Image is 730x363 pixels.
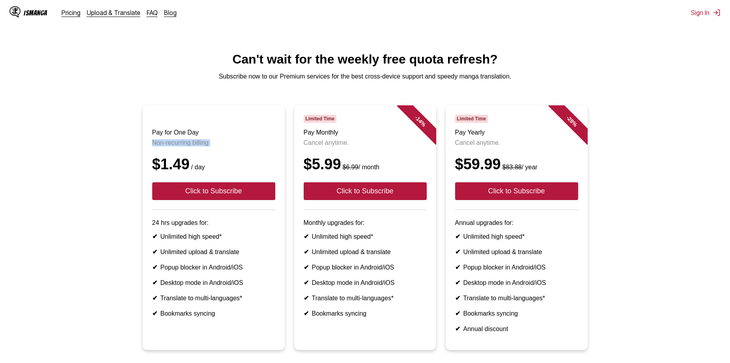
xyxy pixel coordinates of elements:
h1: Can't wait for the weekly free quota refresh? [6,52,724,67]
span: Limited Time [304,115,336,123]
b: ✔ [152,310,157,317]
h3: Pay Monthly [304,129,427,136]
p: 24 hrs upgrades for: [152,219,275,226]
li: Unlimited high speed* [304,233,427,240]
s: $83.88 [502,164,522,170]
div: IsManga [24,9,47,17]
div: $5.99 [304,156,427,173]
b: ✔ [304,279,309,286]
h3: Pay Yearly [455,129,578,136]
a: FAQ [147,9,158,17]
div: - 28 % [548,97,595,145]
li: Bookmarks syncing [304,310,427,317]
a: Blog [164,9,177,17]
p: Subscribe now to our Premium services for the best cross-device support and speedy manga translat... [6,73,724,80]
b: ✔ [304,310,309,317]
li: Popup blocker in Android/iOS [304,264,427,271]
li: Translate to multi-languages* [455,294,578,302]
span: Limited Time [455,115,488,123]
li: Translate to multi-languages* [304,294,427,302]
b: ✔ [455,233,460,240]
b: ✔ [455,310,460,317]
a: IsManga LogoIsManga [9,6,62,19]
p: Annual upgrades for: [455,219,578,226]
li: Popup blocker in Android/iOS [455,264,578,271]
li: Bookmarks syncing [455,310,578,317]
li: Translate to multi-languages* [152,294,275,302]
li: Unlimited high speed* [152,233,275,240]
p: Cancel anytime. [304,139,427,146]
b: ✔ [152,249,157,255]
li: Popup blocker in Android/iOS [152,264,275,271]
div: $59.99 [455,156,578,173]
li: Unlimited high speed* [455,233,578,240]
img: IsManga Logo [9,6,21,17]
small: / year [501,164,538,170]
div: - 14 % [396,97,444,145]
b: ✔ [152,295,157,301]
a: Upload & Translate [87,9,140,17]
p: Monthly upgrades for: [304,219,427,226]
li: Desktop mode in Android/iOS [304,279,427,286]
li: Unlimited upload & translate [455,248,578,256]
li: Bookmarks syncing [152,310,275,317]
s: $6.99 [343,164,358,170]
b: ✔ [304,264,309,271]
p: Cancel anytime. [455,139,578,146]
p: Non-recurring billing [152,139,275,146]
b: ✔ [152,279,157,286]
small: / month [341,164,379,170]
li: Unlimited upload & translate [304,248,427,256]
img: Sign out [713,9,721,17]
b: ✔ [304,295,309,301]
b: ✔ [152,264,157,271]
a: Pricing [62,9,80,17]
button: Sign In [691,9,721,17]
b: ✔ [455,249,460,255]
b: ✔ [455,295,460,301]
button: Click to Subscribe [304,182,427,200]
b: ✔ [455,326,460,332]
button: Click to Subscribe [152,182,275,200]
div: $1.49 [152,156,275,173]
b: ✔ [304,249,309,255]
li: Desktop mode in Android/iOS [152,279,275,286]
b: ✔ [304,233,309,240]
h3: Pay for One Day [152,129,275,136]
button: Click to Subscribe [455,182,578,200]
li: Unlimited upload & translate [152,248,275,256]
b: ✔ [455,279,460,286]
b: ✔ [455,264,460,271]
b: ✔ [152,233,157,240]
li: Annual discount [455,325,578,333]
small: / day [190,164,205,170]
li: Desktop mode in Android/iOS [455,279,578,286]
